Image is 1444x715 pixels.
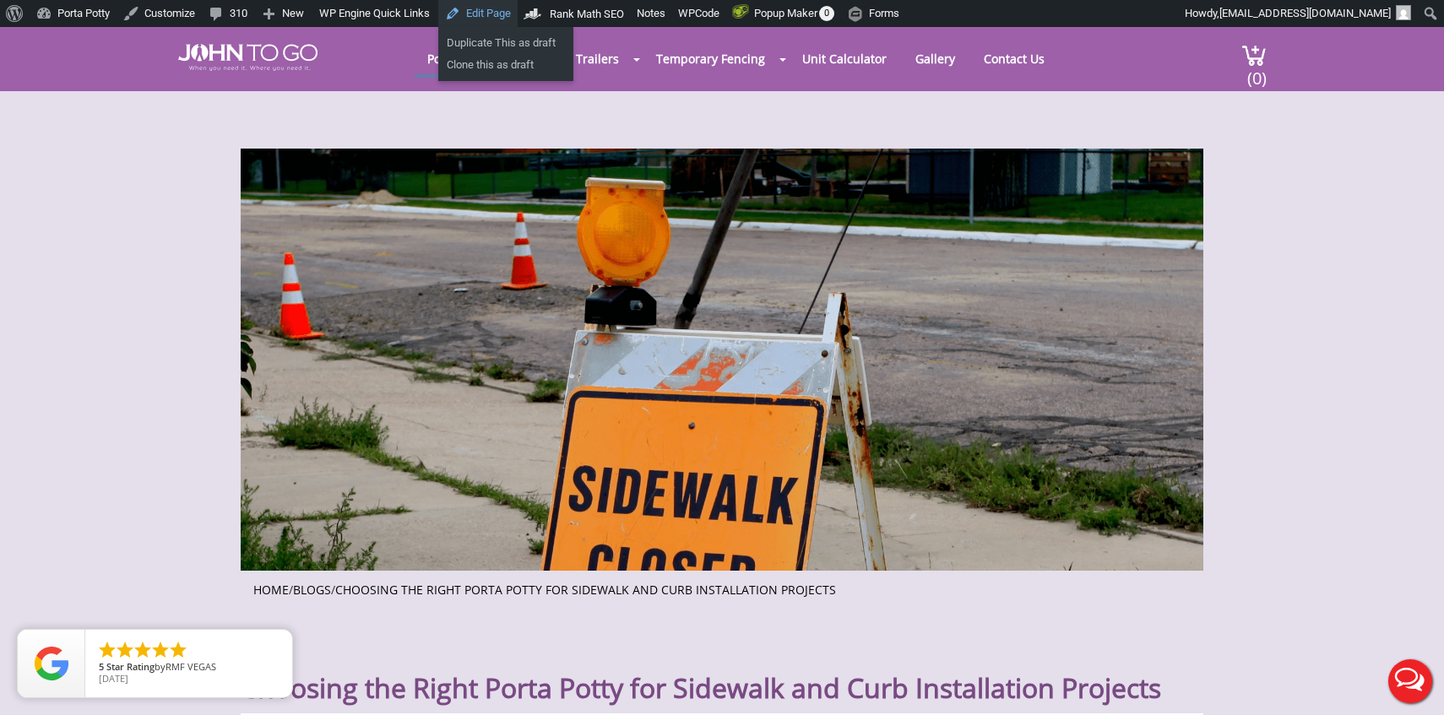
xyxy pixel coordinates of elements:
span: by [99,662,279,674]
span: [EMAIL_ADDRESS][DOMAIN_NAME] [1219,7,1391,19]
a: Unit Calculator [790,42,899,75]
a: Choosing the Right Porta Potty for Sidewalk and Curb Installation Projects [335,582,836,598]
a: Porta Potty [415,42,501,75]
a: Temporary Fencing [643,42,778,75]
img: cart a [1241,44,1267,67]
img: Review Rating [35,647,68,680]
span: Rank Math SEO [550,8,624,20]
a: Contact Us [971,42,1057,75]
a: Clone this as draft [438,54,573,76]
span: Star Rating [106,660,155,673]
span: (0) [1246,53,1267,89]
li:  [115,640,135,660]
a: Gallery [903,42,968,75]
li:  [150,640,171,660]
button: Live Chat [1376,647,1444,715]
span: RMF VEGAS [166,660,216,673]
a: Duplicate This as draft [438,32,573,54]
a: Home [253,582,289,598]
span: 5 [99,660,104,673]
a: Blogs [293,582,331,598]
li:  [168,640,188,660]
img: JOHN to go [178,44,318,71]
ul: / / [253,577,1191,599]
li:  [97,640,117,660]
h1: Choosing the Right Porta Potty for Sidewalk and Curb Installation Projects [241,631,1203,705]
li:  [133,640,153,660]
span: 0 [819,6,834,21]
span: [DATE] [99,672,128,685]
